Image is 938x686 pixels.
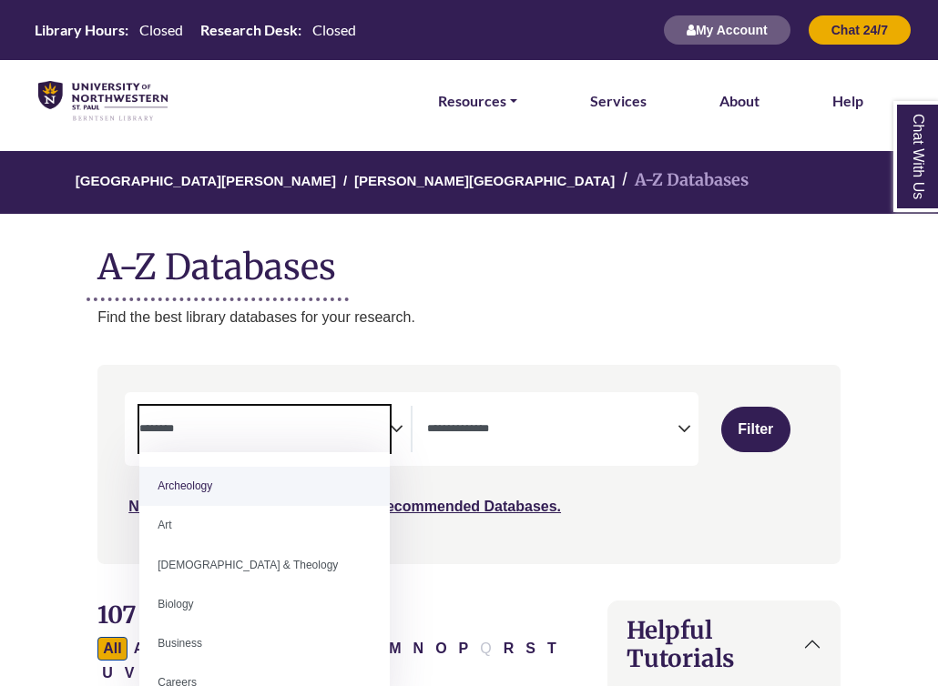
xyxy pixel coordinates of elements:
[139,585,390,624] li: Biology
[590,89,647,113] a: Services
[498,637,520,661] button: Filter Results R
[664,22,790,37] a: My Account
[664,15,790,45] button: My Account
[427,423,678,438] textarea: Search
[27,20,363,41] a: Hours Today
[97,306,841,329] p: Find the best library databases for your research.
[139,624,390,663] li: Business
[438,89,517,113] a: Resources
[119,661,140,685] button: Filter Results V
[542,637,562,661] button: Filter Results T
[128,499,561,514] a: Not sure where to start? Check our Recommended Databases.
[139,546,390,585] li: [DEMOGRAPHIC_DATA] & Theology
[809,15,911,45] button: Chat 24/7
[193,20,302,39] th: Research Desk:
[139,21,183,38] span: Closed
[520,637,541,661] button: Filter Results S
[139,506,390,545] li: Art
[97,661,118,685] button: Filter Results U
[408,637,430,661] button: Filter Results N
[809,22,911,37] a: Chat 24/7
[97,600,261,630] span: 107 Databases
[27,20,363,37] table: Hours Today
[97,640,563,680] div: Alpha-list to filter by first letter of database name
[719,89,760,113] a: About
[139,467,390,506] li: Archeology
[615,167,749,194] li: A-Z Databases
[139,423,390,438] textarea: Search
[97,232,841,288] h1: A-Z Databases
[430,637,452,661] button: Filter Results O
[354,170,615,188] a: [PERSON_NAME][GEOGRAPHIC_DATA]
[97,637,127,661] button: All
[27,20,129,39] th: Library Hours:
[128,637,150,661] button: Filter Results A
[721,407,790,452] button: Submit for Search Results
[832,89,863,113] a: Help
[97,151,841,214] nav: breadcrumb
[383,637,406,661] button: Filter Results M
[76,170,336,188] a: [GEOGRAPHIC_DATA][PERSON_NAME]
[454,637,474,661] button: Filter Results P
[312,21,356,38] span: Closed
[97,365,841,563] nav: Search filters
[38,81,168,122] img: library_home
